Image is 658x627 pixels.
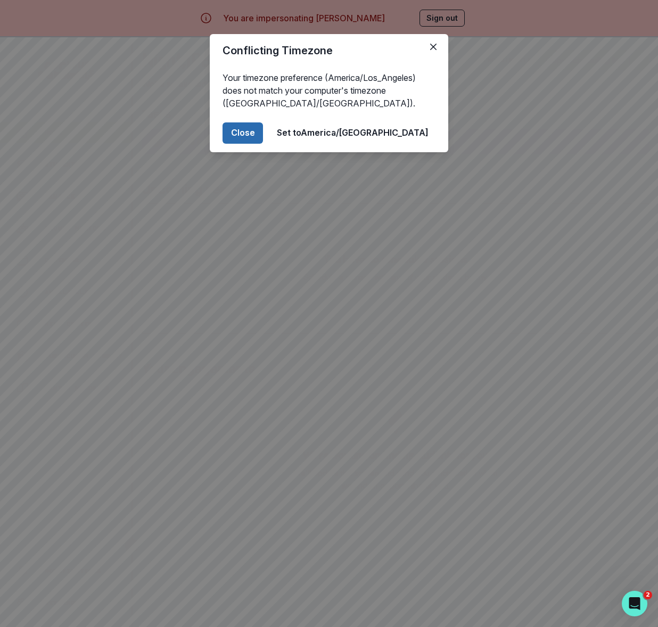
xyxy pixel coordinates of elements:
[622,591,647,616] iframe: Intercom live chat
[210,67,448,114] div: Your timezone preference (America/Los_Angeles) does not match your computer's timezone ([GEOGRAPH...
[425,38,442,55] button: Close
[269,122,435,144] button: Set toAmerica/[GEOGRAPHIC_DATA]
[210,34,448,67] header: Conflicting Timezone
[223,122,263,144] button: Close
[644,591,652,599] span: 2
